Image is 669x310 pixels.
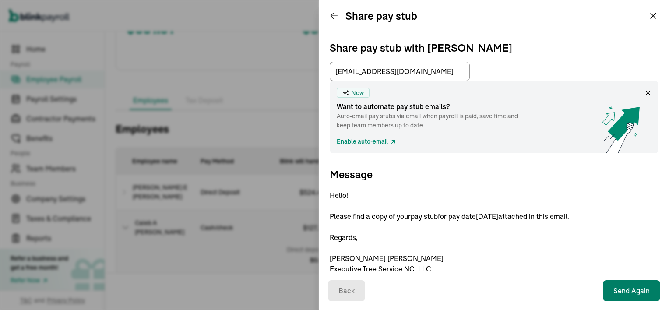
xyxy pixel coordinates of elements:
[603,280,660,301] button: Send Again
[330,41,658,55] h3: Share pay stub with [PERSON_NAME]
[328,280,365,301] button: Back
[337,137,397,146] a: Enable auto-email
[337,101,531,112] span: Want to automate pay stub emails?
[351,88,364,98] span: New
[330,167,658,181] h3: Message
[330,62,470,81] input: TextInput
[330,190,658,274] p: Hello! Please find a copy of your pay stub for pay date [DATE] attached in this email. Regards, [...
[345,9,417,23] h3: Share pay stub
[337,112,531,130] span: Auto-email pay stubs via email when payroll is paid, save time and keep team members up to date.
